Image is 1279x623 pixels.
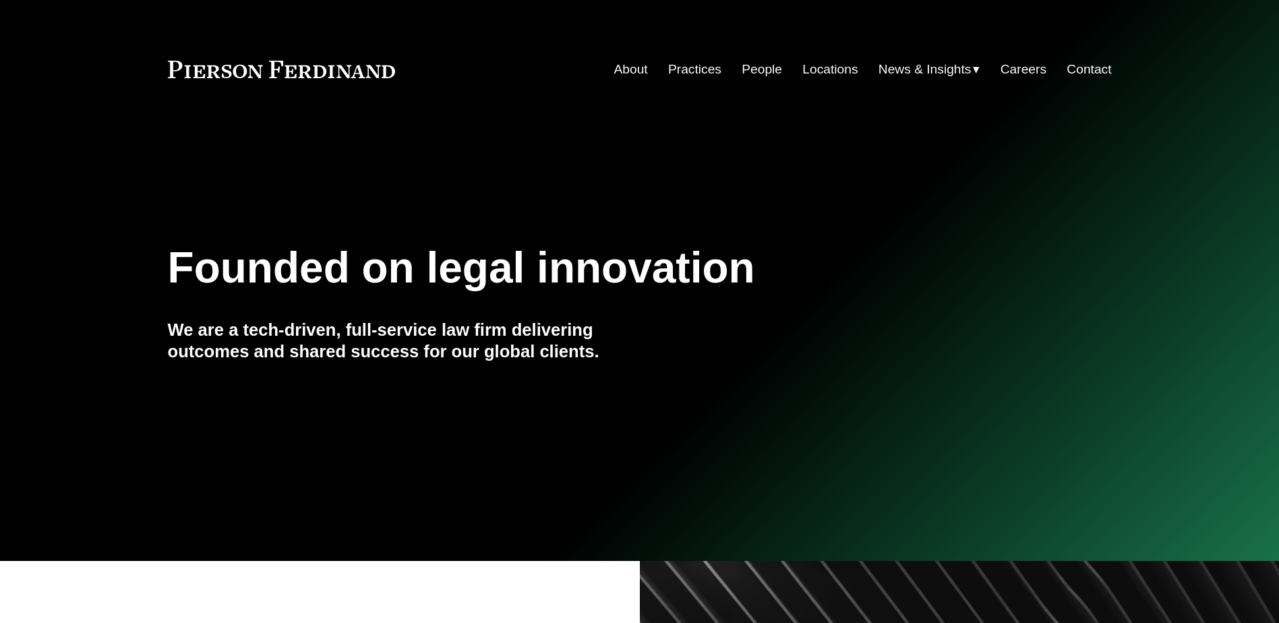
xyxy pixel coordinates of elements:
a: About [614,57,648,82]
span: News & Insights [879,58,972,82]
a: Locations [802,57,858,82]
h4: We are a tech-driven, full-service law firm delivering outcomes and shared success for our global... [168,319,640,363]
a: Careers [1001,57,1046,82]
a: folder dropdown [879,57,980,82]
a: Contact [1067,57,1111,82]
h1: Founded on legal innovation [168,243,955,293]
a: People [742,57,782,82]
a: Practices [668,57,721,82]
